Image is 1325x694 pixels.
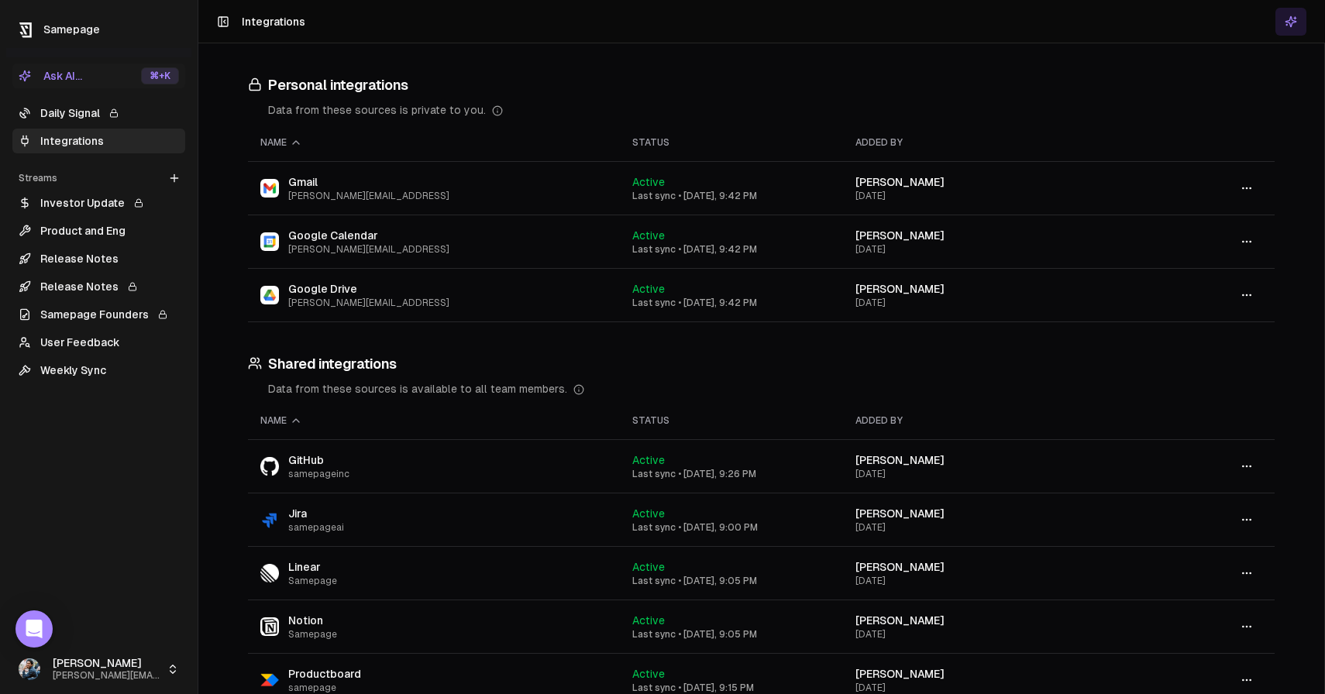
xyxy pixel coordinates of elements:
[855,575,1128,587] div: [DATE]
[632,668,665,680] span: Active
[632,190,831,202] div: Last sync • [DATE], 9:42 PM
[53,657,160,671] span: [PERSON_NAME]
[12,302,185,327] a: Samepage Founders
[855,414,1128,427] div: Added by
[632,176,665,188] span: Active
[855,297,1128,309] div: [DATE]
[632,229,665,242] span: Active
[288,613,337,628] span: Notion
[855,507,945,520] span: [PERSON_NAME]
[632,507,665,520] span: Active
[260,671,279,689] img: Productboard
[12,330,185,355] a: User Feedback
[43,23,100,36] span: Samepage
[53,670,160,682] span: [PERSON_NAME][EMAIL_ADDRESS]
[12,651,185,688] button: [PERSON_NAME][PERSON_NAME][EMAIL_ADDRESS]
[260,564,279,582] img: Linear
[632,614,665,627] span: Active
[242,14,305,29] h1: Integrations
[632,283,665,295] span: Active
[288,297,449,309] span: [PERSON_NAME][EMAIL_ADDRESS]
[268,102,1275,118] div: Data from these sources is private to you.
[288,281,449,297] span: Google Drive
[288,521,344,534] span: samepageai
[12,358,185,383] a: Weekly Sync
[855,521,1128,534] div: [DATE]
[12,191,185,215] a: Investor Update
[288,506,344,521] span: Jira
[12,129,185,153] a: Integrations
[248,74,1275,96] h3: Personal integrations
[260,617,279,636] img: Notion
[632,575,831,587] div: Last sync • [DATE], 9:05 PM
[19,68,82,84] div: Ask AI...
[855,682,1128,694] div: [DATE]
[12,218,185,243] a: Product and Eng
[12,246,185,271] a: Release Notes
[288,228,449,243] span: Google Calendar
[15,610,53,648] div: Open Intercom Messenger
[288,666,361,682] span: Productboard
[288,190,449,202] span: [PERSON_NAME][EMAIL_ADDRESS]
[260,232,279,251] img: Google Calendar
[632,297,831,309] div: Last sync • [DATE], 9:42 PM
[855,283,945,295] span: [PERSON_NAME]
[288,243,449,256] span: [PERSON_NAME][EMAIL_ADDRESS]
[288,174,449,190] span: Gmail
[855,454,945,466] span: [PERSON_NAME]
[632,454,665,466] span: Active
[632,414,831,427] div: Status
[12,64,185,88] button: Ask AI...⌘+K
[855,628,1128,641] div: [DATE]
[288,559,337,575] span: Linear
[248,353,1275,375] h3: Shared integrations
[855,176,945,188] span: [PERSON_NAME]
[260,457,279,475] img: GitHub
[12,166,185,191] div: Streams
[260,286,279,304] img: Google Drive
[632,561,665,573] span: Active
[632,243,831,256] div: Last sync • [DATE], 9:42 PM
[632,468,831,480] div: Last sync • [DATE], 9:26 PM
[855,668,945,680] span: [PERSON_NAME]
[855,561,945,573] span: [PERSON_NAME]
[12,101,185,125] a: Daily Signal
[855,468,1128,480] div: [DATE]
[260,179,279,198] img: Gmail
[632,682,831,694] div: Last sync • [DATE], 9:15 PM
[855,229,945,242] span: [PERSON_NAME]
[632,136,831,149] div: Status
[288,682,361,694] span: samepage
[260,510,279,529] img: Jira
[288,628,337,641] span: Samepage
[268,381,1275,397] div: Data from these sources is available to all team members.
[632,521,831,534] div: Last sync • [DATE], 9:00 PM
[855,190,1128,202] div: [DATE]
[855,136,1128,149] div: Added by
[855,614,945,627] span: [PERSON_NAME]
[141,67,179,84] div: ⌘ +K
[855,243,1128,256] div: [DATE]
[288,468,349,480] span: samepageinc
[12,274,185,299] a: Release Notes
[260,136,607,149] div: Name
[19,658,40,680] img: 1695405595226.jpeg
[288,575,337,587] span: Samepage
[288,452,349,468] span: GitHub
[260,414,607,427] div: Name
[632,628,831,641] div: Last sync • [DATE], 9:05 PM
